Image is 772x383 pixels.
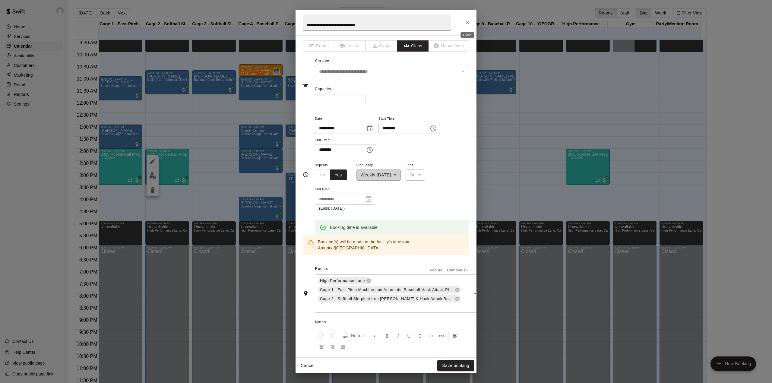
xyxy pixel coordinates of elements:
[318,236,464,253] div: Booking(s) will be made in the facility's timezone: America/[GEOGRAPHIC_DATA]
[404,330,414,341] button: Format Underline
[318,295,461,302] div: Cage 2 - Softball Slo-pitch Iron [PERSON_NAME] & Hack Attack Baseball Pitching Machine
[315,318,469,327] span: Notes
[460,32,474,38] div: Close
[316,330,327,341] button: Undo
[334,40,366,52] span: The type of an existing booking cannot be changed
[340,330,379,341] button: Formatting Options
[315,169,347,181] div: outlined button group
[364,144,376,156] button: Choose time, selected time is 3:30 PM
[315,59,329,63] span: Service
[415,330,425,341] button: Format Strikethrough
[315,267,328,271] span: Rooms
[426,266,445,275] button: Add all
[397,40,429,52] button: Class
[366,40,397,52] span: The type of an existing booking cannot be changed
[303,290,309,296] svg: Rooms
[351,333,372,339] span: Normal
[319,206,371,212] p: (Ends: [DATE])
[330,222,378,233] div: Booking time is available
[445,266,469,275] button: Remove all
[356,161,401,169] span: Frequency
[382,330,392,341] button: Format Bold
[364,122,376,135] button: Choose date, selected date is Sep 20, 2025
[406,161,426,169] span: Ends
[330,169,347,181] button: Yes
[315,87,331,91] span: Capacity
[315,66,469,77] div: The service of an existing booking cannot be changed
[436,330,447,341] button: Insert Link
[437,360,474,371] button: Save booking
[315,136,376,144] span: End Time
[303,172,309,178] svg: Timing
[318,278,367,284] span: High Performance Lane
[318,277,372,284] div: High Performance Lane
[327,330,337,341] button: Redo
[471,289,479,298] button: Open
[462,17,473,28] button: Close
[303,83,309,89] svg: Service
[378,115,440,123] span: Start Time
[318,296,456,302] span: Cage 2 - Softball Slo-pitch Iron [PERSON_NAME] & Hack Attack Baseball Pitching Machine
[429,40,469,52] span: The type of an existing booking cannot be changed
[318,287,456,293] span: Cage 1 - Fast-Pitch Machine and Automatic Baseball Hack Attack Pitching Machine
[316,341,327,352] button: Center Align
[315,185,375,194] span: End Date
[427,122,439,135] button: Choose time, selected time is 2:00 PM
[327,341,337,352] button: Right Align
[298,360,317,371] button: Cancel
[318,286,461,293] div: Cage 1 - Fast-Pitch Machine and Automatic Baseball Hack Attack Pitching Machine
[315,115,376,123] span: Date
[406,169,426,181] div: On
[338,341,348,352] button: Justify Align
[393,330,403,341] button: Format Italics
[450,330,460,341] button: Left Align
[315,161,352,169] span: Repeats
[426,330,436,341] button: Insert Code
[303,40,334,52] span: The type of an existing booking cannot be changed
